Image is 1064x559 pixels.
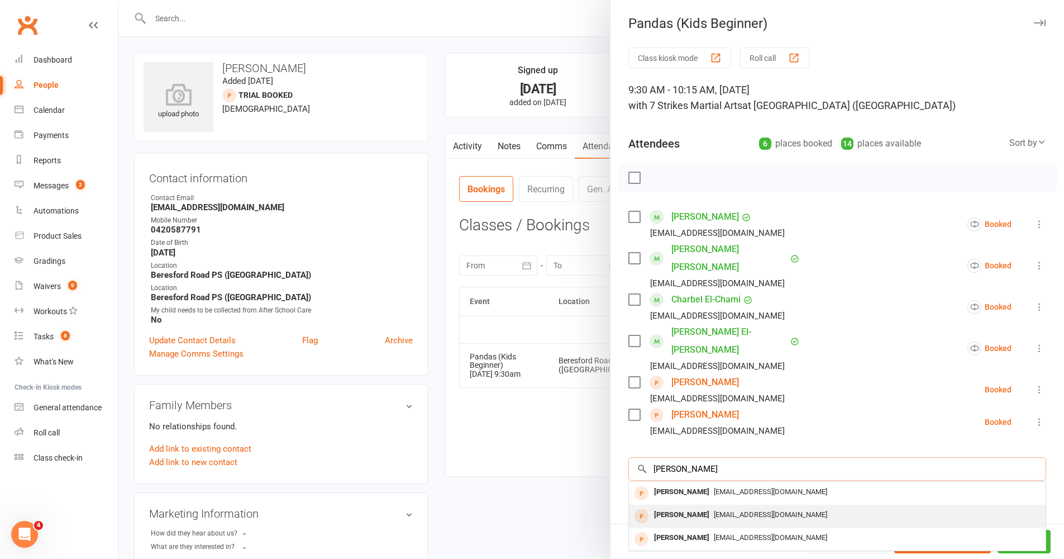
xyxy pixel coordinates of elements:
[628,100,742,111] span: with 7 Strikes Martial Arts
[967,259,1011,273] div: Booked
[15,299,118,324] a: Workouts
[671,208,739,226] a: [PERSON_NAME]
[34,55,72,64] div: Dashboard
[634,532,648,546] div: prospect
[742,100,956,111] span: at [GEOGRAPHIC_DATA] ([GEOGRAPHIC_DATA])
[76,180,85,190] span: 2
[15,148,118,173] a: Reports
[13,11,41,39] a: Clubworx
[15,173,118,198] a: Messages 2
[15,98,118,123] a: Calendar
[650,359,785,373] div: [EMAIL_ADDRESS][DOMAIN_NAME]
[15,395,118,420] a: General attendance kiosk mode
[650,226,785,240] div: [EMAIL_ADDRESS][DOMAIN_NAME]
[671,291,741,309] a: Charbel El-Chami
[34,181,69,190] div: Messages
[628,457,1046,481] input: Search to add attendees
[34,521,43,530] span: 4
[967,217,1011,231] div: Booked
[650,507,714,523] div: [PERSON_NAME]
[714,487,827,496] span: [EMAIL_ADDRESS][DOMAIN_NAME]
[634,509,648,523] div: prospect
[34,231,82,240] div: Product Sales
[671,406,739,424] a: [PERSON_NAME]
[34,307,67,316] div: Workouts
[628,136,680,151] div: Attendees
[34,357,74,366] div: What's New
[714,510,827,519] span: [EMAIL_ADDRESS][DOMAIN_NAME]
[671,373,739,391] a: [PERSON_NAME]
[34,206,79,215] div: Automations
[967,300,1011,314] div: Booked
[714,533,827,542] span: [EMAIL_ADDRESS][DOMAIN_NAME]
[34,453,83,462] div: Class check-in
[985,386,1011,394] div: Booked
[34,332,54,341] div: Tasks
[628,82,1046,113] div: 9:30 AM - 10:15 AM, [DATE]
[34,403,102,412] div: General attendance
[34,282,61,291] div: Waivers
[15,274,118,299] a: Waivers 9
[15,123,118,148] a: Payments
[34,131,69,140] div: Payments
[34,156,61,165] div: Reports
[650,484,714,500] div: [PERSON_NAME]
[841,136,921,151] div: places available
[15,198,118,224] a: Automations
[15,420,118,446] a: Roll call
[34,428,60,437] div: Roll call
[671,240,788,276] a: [PERSON_NAME] [PERSON_NAME]
[15,73,118,98] a: People
[985,418,1011,426] div: Booked
[650,309,785,323] div: [EMAIL_ADDRESS][DOMAIN_NAME]
[11,521,38,548] iframe: Intercom live chat
[68,281,77,290] span: 9
[15,249,118,274] a: Gradings
[15,224,118,249] a: Product Sales
[634,486,648,500] div: prospect
[610,16,1064,31] div: Pandas (Kids Beginner)
[759,136,832,151] div: places booked
[15,48,118,73] a: Dashboard
[671,323,788,359] a: [PERSON_NAME] El-[PERSON_NAME]
[759,138,771,150] div: 6
[650,424,785,438] div: [EMAIL_ADDRESS][DOMAIN_NAME]
[1009,136,1046,150] div: Sort by
[967,342,1011,356] div: Booked
[650,276,785,291] div: [EMAIL_ADDRESS][DOMAIN_NAME]
[15,446,118,471] a: Class kiosk mode
[34,80,59,89] div: People
[841,138,853,150] div: 14
[61,331,70,340] span: 8
[628,48,731,68] button: Class kiosk mode
[740,48,809,68] button: Roll call
[650,530,714,546] div: [PERSON_NAME]
[650,391,785,406] div: [EMAIL_ADDRESS][DOMAIN_NAME]
[15,324,118,349] a: Tasks 8
[34,106,65,115] div: Calendar
[15,349,118,375] a: What's New
[34,257,65,266] div: Gradings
